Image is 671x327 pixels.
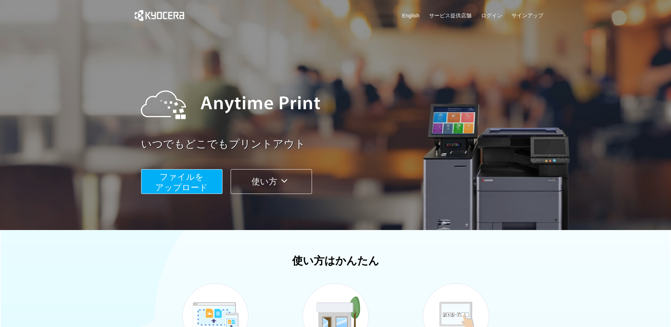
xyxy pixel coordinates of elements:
a: ログイン [481,12,502,19]
a: サインアップ [511,12,543,19]
button: ファイルを​​アップロード [141,169,222,194]
a: いつでもどこでもプリントアウト [141,137,548,152]
a: サービス提供店舗 [429,12,472,19]
a: English [402,12,420,19]
span: ファイルを ​​アップロード [155,172,208,192]
button: 使い方 [231,169,312,194]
